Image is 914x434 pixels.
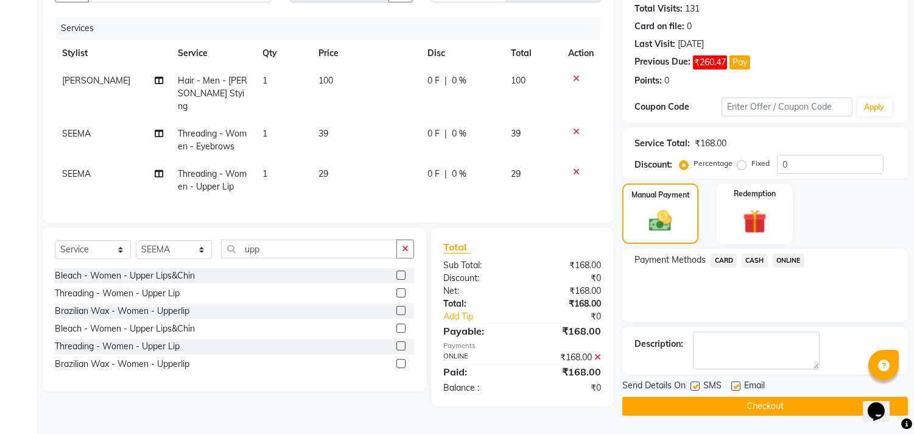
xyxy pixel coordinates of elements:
[522,272,611,285] div: ₹0
[744,379,765,394] span: Email
[452,74,466,87] span: 0 %
[751,158,770,169] label: Fixed
[443,341,601,351] div: Payments
[434,382,522,394] div: Balance :
[635,338,683,350] div: Description:
[55,269,195,282] div: Bleach - Women - Upper Lips&Chin
[635,137,690,150] div: Service Total:
[695,137,726,150] div: ₹168.00
[55,340,180,353] div: Threading - Women - Upper Lip
[693,55,727,69] span: ₹260.47
[511,75,526,86] span: 100
[434,297,522,310] div: Total:
[742,254,768,268] span: CASH
[711,254,737,268] span: CARD
[857,98,892,116] button: Apply
[635,101,722,113] div: Coupon Code
[635,20,684,33] div: Card on file:
[522,285,611,297] div: ₹168.00
[635,2,683,15] div: Total Visits:
[318,128,328,139] span: 39
[622,397,908,416] button: Checkout
[694,158,733,169] label: Percentage
[62,128,91,139] span: SEEMA
[729,55,750,69] button: Pay
[537,310,611,323] div: ₹0
[318,75,333,86] span: 100
[522,259,611,272] div: ₹168.00
[635,55,691,69] div: Previous Due:
[734,188,776,199] label: Redemption
[522,351,611,364] div: ₹168.00
[522,365,611,379] div: ₹168.00
[452,127,466,140] span: 0 %
[55,305,189,318] div: Brazilian Wax - Women - Upperlip
[262,168,267,179] span: 1
[635,74,662,87] div: Points:
[55,322,195,335] div: Bleach - Women - Upper Lips&Chin
[62,168,91,179] span: SEEMA
[722,98,852,116] input: Enter Offer / Coupon Code
[178,168,247,192] span: Threading - Women - Upper Lip
[622,379,686,394] span: Send Details On
[434,285,522,297] div: Net:
[318,168,328,179] span: 29
[55,358,189,371] div: Brazilian Wax - Women - Upperlip
[511,128,521,139] span: 39
[522,297,611,310] div: ₹168.00
[687,20,692,33] div: 0
[420,40,504,67] th: Disc
[504,40,561,67] th: Total
[55,287,180,300] div: Threading - Women - Upper Lip
[685,2,700,15] div: 131
[635,158,672,171] div: Discount:
[427,127,440,140] span: 0 F
[427,74,440,87] span: 0 F
[311,40,420,67] th: Price
[561,40,601,67] th: Action
[703,379,722,394] span: SMS
[56,17,610,40] div: Services
[443,241,471,254] span: Total
[221,240,397,258] input: Search or Scan
[434,272,522,285] div: Discount:
[55,40,171,67] th: Stylist
[255,40,311,67] th: Qty
[642,208,678,234] img: _cash.svg
[434,365,522,379] div: Paid:
[262,128,267,139] span: 1
[511,168,521,179] span: 29
[434,259,522,272] div: Sub Total:
[664,74,669,87] div: 0
[445,168,447,180] span: |
[171,40,256,67] th: Service
[678,38,704,51] div: [DATE]
[262,75,267,86] span: 1
[434,324,522,338] div: Payable:
[452,168,466,180] span: 0 %
[736,207,774,237] img: _gift.svg
[773,254,804,268] span: ONLINE
[427,168,440,180] span: 0 F
[445,74,447,87] span: |
[178,75,248,112] span: Hair - Men - [PERSON_NAME] Stying
[522,382,611,394] div: ₹0
[434,310,537,323] a: Add Tip
[863,385,902,422] iframe: chat widget
[445,127,447,140] span: |
[635,254,706,266] span: Payment Methods
[434,351,522,364] div: ONLINE
[631,190,690,201] label: Manual Payment
[522,324,611,338] div: ₹168.00
[178,128,247,152] span: Threading - Women - Eyebrows
[635,38,675,51] div: Last Visit:
[62,75,130,86] span: [PERSON_NAME]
